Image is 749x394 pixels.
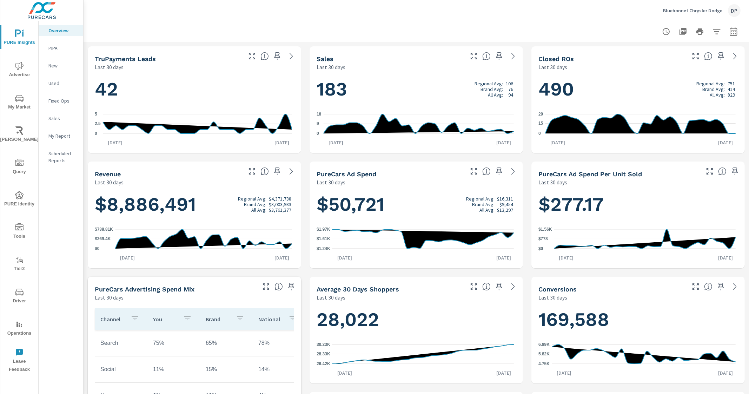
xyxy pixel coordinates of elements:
[147,361,200,378] td: 11%
[246,51,258,62] button: Make Fullscreen
[2,191,36,208] span: PURE Identity
[493,51,505,62] span: Save this to your personalized report
[269,196,291,202] p: $4,371,738
[2,126,36,144] span: [PERSON_NAME]
[39,96,83,106] div: Fixed Ops
[317,285,399,293] h5: Average 30 Days Shoppers
[95,77,294,101] h1: 42
[538,246,543,251] text: $0
[317,170,376,178] h5: PureCars Ad Spend
[538,293,567,302] p: Last 30 days
[710,25,724,39] button: Apply Filters
[2,94,36,111] span: My Market
[729,281,741,292] a: See more details in report
[713,254,738,261] p: [DATE]
[286,51,297,62] a: See more details in report
[491,139,516,146] p: [DATE]
[317,237,330,242] text: $1.61K
[466,196,495,202] p: Regional Avg:
[317,246,330,251] text: $1.24K
[497,196,513,202] p: $16,311
[704,52,712,60] span: Number of Repair Orders Closed by the selected dealership group over the selected time range. [So...
[260,281,272,292] button: Make Fullscreen
[499,202,513,207] p: $9,454
[538,285,577,293] h5: Conversions
[538,55,574,63] h5: Closed ROs
[704,282,712,291] span: The number of dealer-specified goals completed by a visitor. [Source: This data is provided by th...
[48,132,78,139] p: My Report
[2,288,36,305] span: Driver
[468,166,479,177] button: Make Fullscreen
[2,223,36,241] span: Tools
[317,352,330,357] text: 28.33K
[39,78,83,88] div: Used
[48,27,78,34] p: Overview
[538,361,550,366] text: 4.75K
[317,178,345,186] p: Last 30 days
[493,166,505,177] span: Save this to your personalized report
[272,166,283,177] span: Save this to your personalized report
[508,166,519,177] a: See more details in report
[2,320,36,337] span: Operations
[332,254,357,261] p: [DATE]
[728,92,735,98] p: 829
[95,361,147,378] td: Social
[100,316,125,323] p: Channel
[48,97,78,104] p: Fixed Ops
[676,25,690,39] button: "Export Report to PDF"
[246,166,258,177] button: Make Fullscreen
[472,202,495,207] p: Brand Avg:
[482,167,491,176] span: Total cost of media for all PureCars channels for the selected dealership group over the selected...
[206,316,230,323] p: Brand
[317,112,322,117] text: 18
[482,52,491,60] span: Number of vehicles sold by the dealership over the selected date range. [Source: This data is sou...
[317,342,330,347] text: 30.23K
[39,148,83,166] div: Scheduled Reports
[286,281,297,292] span: Save this to your personalized report
[506,81,513,86] p: 106
[48,62,78,69] p: New
[317,227,330,232] text: $1.97K
[253,334,305,352] td: 78%
[48,45,78,52] p: PIPA
[704,166,715,177] button: Make Fullscreen
[554,254,579,261] p: [DATE]
[260,52,269,60] span: The number of truPayments leads.
[95,192,294,216] h1: $8,886,491
[317,192,516,216] h1: $50,721
[95,55,156,63] h5: truPayments Leads
[95,63,124,71] p: Last 30 days
[317,77,516,101] h1: 183
[538,308,738,331] h1: 169,588
[272,51,283,62] span: Save this to your personalized report
[200,361,253,378] td: 15%
[508,92,513,98] p: 94
[260,167,269,176] span: Total sales revenue over the selected date range. [Source: This data is sourced from the dealer’s...
[39,113,83,124] div: Sales
[324,139,348,146] p: [DATE]
[468,281,479,292] button: Make Fullscreen
[317,361,330,366] text: 26.42K
[200,334,253,352] td: 65%
[2,62,36,79] span: Advertise
[713,139,738,146] p: [DATE]
[95,334,147,352] td: Search
[270,139,294,146] p: [DATE]
[715,281,727,292] span: Save this to your personalized report
[2,29,36,47] span: PURE Insights
[39,60,83,71] div: New
[95,227,113,232] text: $738.81K
[663,7,722,14] p: Bluebonnet Chrysler Dodge
[253,361,305,378] td: 14%
[39,131,83,141] div: My Report
[317,293,345,302] p: Last 30 days
[103,139,127,146] p: [DATE]
[538,170,642,178] h5: PureCars Ad Spend Per Unit Sold
[244,202,266,207] p: Brand Avg:
[690,281,701,292] button: Make Fullscreen
[269,207,291,213] p: $3,761,377
[317,122,319,126] text: 9
[48,150,78,164] p: Scheduled Reports
[538,237,548,242] text: $778
[479,207,495,213] p: All Avg:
